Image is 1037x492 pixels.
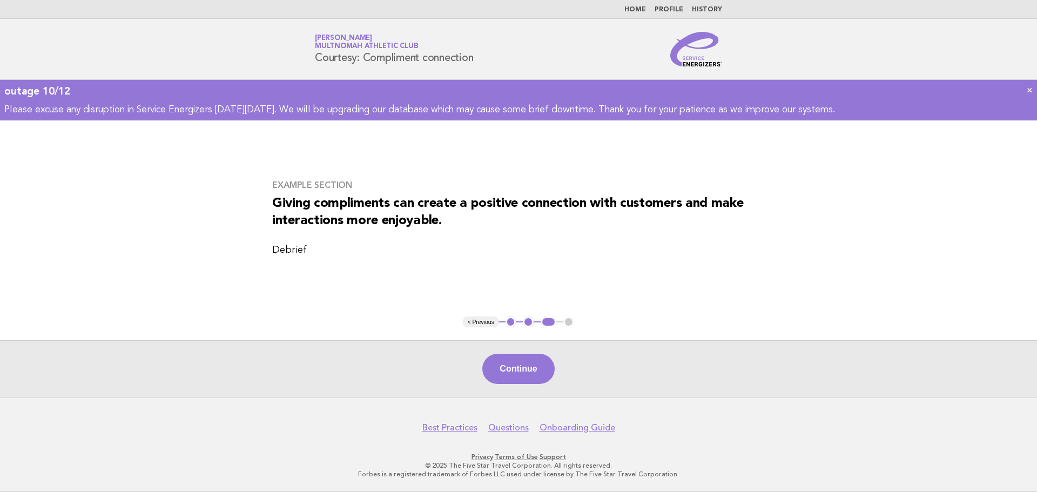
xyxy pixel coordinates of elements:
[482,354,554,384] button: Continue
[188,470,849,478] p: Forbes is a registered trademark of Forbes LLC used under license by The Five Star Travel Corpora...
[4,84,1033,98] div: outage 10/12
[472,453,493,461] a: Privacy
[272,242,765,258] p: Debrief
[670,32,722,66] img: Service Energizers
[315,35,418,50] a: [PERSON_NAME]Multnomah Athletic Club
[655,6,683,13] a: Profile
[315,35,473,63] h1: Courtesy: Compliment connection
[692,6,722,13] a: History
[540,422,615,433] a: Onboarding Guide
[506,316,516,327] button: 1
[540,453,566,461] a: Support
[541,316,556,327] button: 3
[188,453,849,461] p: · ·
[272,180,765,191] h3: Example Section
[188,461,849,470] p: © 2025 The Five Star Travel Corporation. All rights reserved.
[488,422,529,433] a: Questions
[495,453,538,461] a: Terms of Use
[422,422,477,433] a: Best Practices
[463,316,498,327] button: < Previous
[315,43,418,50] span: Multnomah Athletic Club
[523,316,534,327] button: 2
[4,104,1033,116] p: Please excuse any disruption in Service Energizers [DATE][DATE]. We will be upgrading our databas...
[624,6,646,13] a: Home
[1027,84,1033,96] a: ×
[272,197,744,227] strong: Giving compliments can create a positive connection with customers and make interactions more enj...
